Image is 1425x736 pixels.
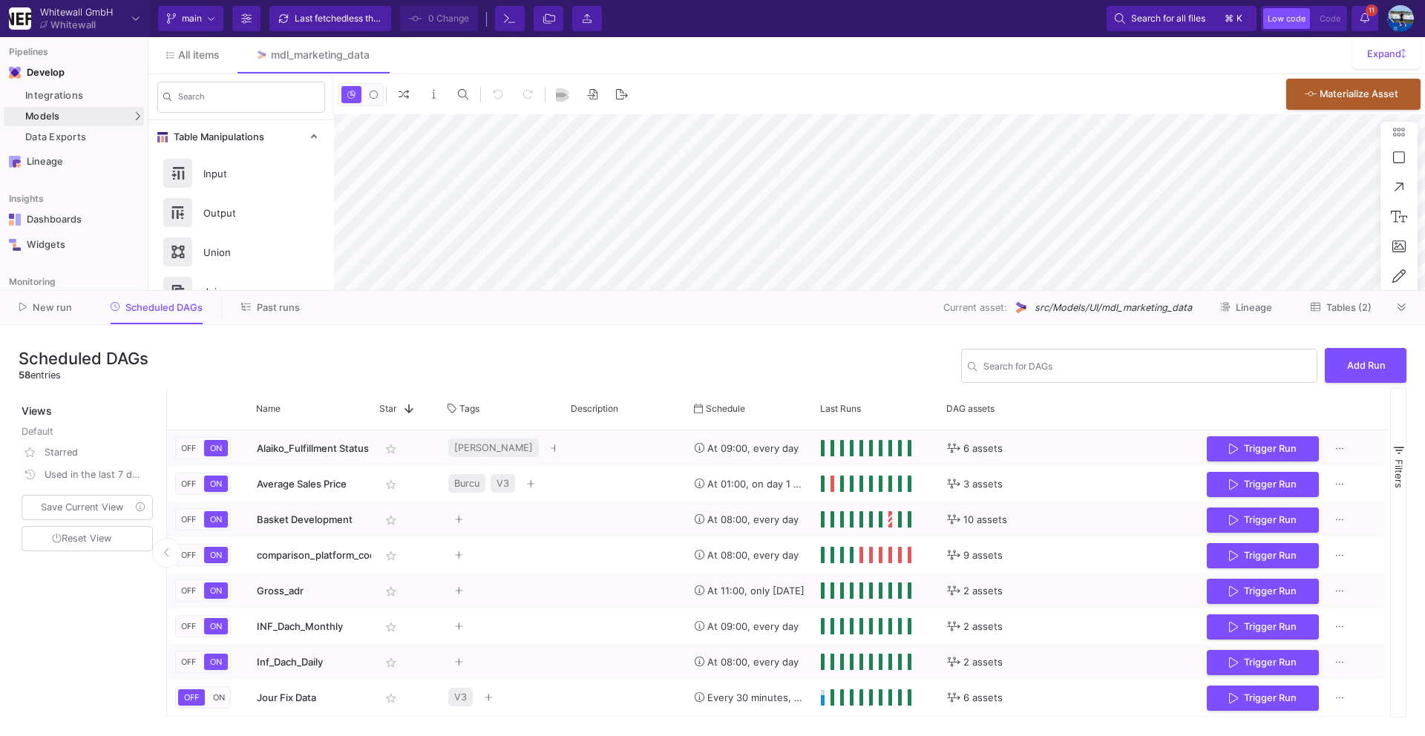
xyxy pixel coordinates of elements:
button: Lineage [1202,296,1290,319]
div: Press SPACE to select this row. [167,644,1384,680]
button: Trigger Run [1207,543,1319,569]
span: V3 [454,680,467,714]
button: ON [204,476,228,492]
span: ON [207,479,225,489]
button: Trigger Run [1207,579,1319,605]
span: OFF [178,621,199,631]
div: Integrations [25,90,140,102]
span: 10 assets [963,502,1007,537]
button: OFF [178,476,199,492]
div: Whitewall GmbH [40,7,113,17]
button: Output [148,193,334,232]
span: Tables (2) [1326,302,1372,313]
span: INF_Dach_Monthly [257,620,343,632]
span: OFF [178,657,199,667]
a: Navigation iconWidgets [4,233,144,257]
span: OFF [178,479,199,489]
span: 2 assets [963,609,1003,644]
button: ON [204,618,228,634]
mat-expansion-panel-header: Table Manipulations [148,120,334,154]
button: Trigger Run [1207,507,1319,533]
div: Lineage [27,156,123,168]
span: ON [207,514,225,525]
div: At 01:00, on day 1 of the month [695,467,805,502]
span: Name [256,403,281,414]
span: Trigger Run [1244,585,1297,597]
span: OFF [178,585,199,596]
mat-icon: star_border [382,654,400,671]
span: OFF [181,692,202,703]
span: src/Models/UI/mdl_marketing_data [1035,300,1192,315]
div: mdl_marketing_data [271,49,370,61]
button: Low code [1263,8,1310,29]
button: Last fetchedless than a minute ago [269,6,391,31]
button: OFF [178,547,199,563]
div: Every 30 minutes, every hour, every day [695,680,805,715]
span: Alaiko_Fulfillment Status [257,442,369,454]
div: Press SPACE to select this row. [167,680,1384,715]
span: Schedule [706,403,745,414]
img: Navigation icon [9,67,21,79]
div: Whitewall [50,20,96,30]
div: Press SPACE to select this row. [167,430,1384,466]
button: 11 [1352,6,1378,31]
div: Views [19,388,159,418]
span: less than a minute ago [347,13,439,24]
span: ON [207,585,225,596]
span: Jour Fix Data [257,691,316,703]
div: Default [22,424,156,441]
mat-icon: star_border [382,689,400,707]
button: OFF [178,582,199,599]
button: Scheduled DAGs [93,296,221,319]
div: Table Manipulations [148,154,334,395]
img: YZ4Yr8zUCx6JYM5gIgaTIQYeTXdcwQjnYC8iZtTV.png [9,7,31,30]
span: Tags [459,403,479,414]
h3: Scheduled DAGs [19,349,148,368]
span: Lineage [1236,302,1272,313]
div: Dashboards [27,214,123,226]
img: Navigation icon [9,214,21,226]
img: UI Model [1013,300,1029,315]
img: Navigation icon [9,239,21,251]
span: Search for all files [1131,7,1205,30]
span: 6 assets [963,680,1003,715]
span: Table Manipulations [168,131,264,143]
span: 58 [19,369,30,381]
button: Trigger Run [1207,472,1319,498]
span: 2 assets [963,645,1003,680]
button: New run [1,296,90,319]
div: Join [194,280,297,303]
span: Models [25,111,60,122]
button: Code [1315,8,1345,29]
div: Press SPACE to select this row. [167,573,1384,608]
span: Trigger Run [1244,692,1297,703]
button: ON [204,582,228,599]
button: Trigger Run [1207,614,1319,640]
span: OFF [178,550,199,560]
span: Average Sales Price [257,478,347,490]
span: ON [207,657,225,667]
div: At 11:00, only [DATE] [695,574,805,608]
span: DAG assets [946,403,995,414]
mat-icon: star_border [382,618,400,636]
div: Develop [27,67,49,79]
button: Past runs [223,296,318,319]
button: OFF [178,511,199,528]
div: Union [194,241,297,263]
span: 11 [1366,4,1377,16]
button: Tables (2) [1293,296,1389,319]
mat-icon: star_border [382,476,400,493]
div: Used in the last 7 days [45,464,144,486]
span: 2 assets [963,574,1003,608]
span: Trigger Run [1244,514,1297,525]
a: Data Exports [4,128,144,147]
div: Press SPACE to select this row. [167,466,1384,502]
button: Used in the last 7 days [19,464,156,486]
button: ON [204,440,228,456]
div: Starred [45,441,144,464]
button: Union [148,232,334,272]
mat-icon: star_border [382,511,400,529]
div: At 09:00, every day [695,609,805,644]
img: Navigation icon [9,156,21,168]
div: Last fetched [295,7,384,30]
